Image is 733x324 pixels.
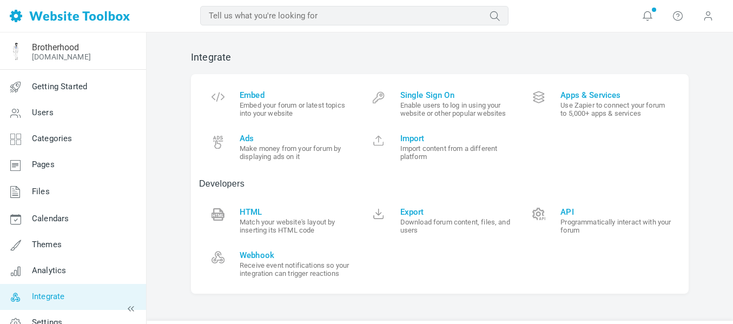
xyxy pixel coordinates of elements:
span: Files [32,187,50,196]
span: Users [32,108,54,117]
small: Match your website's layout by inserting its HTML code [240,218,352,234]
span: Single Sign On [400,90,512,100]
small: Download forum content, files, and users [400,218,512,234]
a: Ads Make money from your forum by displaying ads on it [199,125,360,169]
a: Import Import content from a different platform [360,125,520,169]
span: Getting Started [32,82,87,91]
img: Facebook%20Profile%20Pic%20Guy%20Blue%20Best.png [7,43,24,60]
a: Embed Embed your forum or latest topics into your website [199,82,360,125]
small: Programmatically interact with your forum [560,218,672,234]
span: Themes [32,240,62,249]
span: Analytics [32,266,66,275]
span: Categories [32,134,72,143]
a: Brotherhood [32,42,79,52]
span: Ads [240,134,352,143]
span: Integrate [32,292,64,301]
a: HTML Match your website's layout by inserting its HTML code [199,199,360,242]
span: Calendars [32,214,69,223]
input: Tell us what you're looking for [200,6,509,25]
a: Export Download forum content, files, and users [360,199,520,242]
a: [DOMAIN_NAME] [32,52,91,61]
span: Export [400,207,512,217]
small: Receive event notifications so your integration can trigger reactions [240,261,352,277]
h2: Integrate [191,51,689,63]
a: Apps & Services Use Zapier to connect your forum to 5,000+ apps & services [520,82,681,125]
span: Import [400,134,512,143]
small: Make money from your forum by displaying ads on it [240,144,352,161]
span: Pages [32,160,55,169]
span: API [560,207,672,217]
small: Import content from a different platform [400,144,512,161]
span: Embed [240,90,352,100]
small: Use Zapier to connect your forum to 5,000+ apps & services [560,101,672,117]
a: API Programmatically interact with your forum [520,199,681,242]
span: Apps & Services [560,90,672,100]
p: Developers [199,177,681,190]
span: Webhook [240,250,352,260]
a: Single Sign On Enable users to log in using your website or other popular websites [360,82,520,125]
span: HTML [240,207,352,217]
a: Webhook Receive event notifications so your integration can trigger reactions [199,242,360,286]
small: Enable users to log in using your website or other popular websites [400,101,512,117]
small: Embed your forum or latest topics into your website [240,101,352,117]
